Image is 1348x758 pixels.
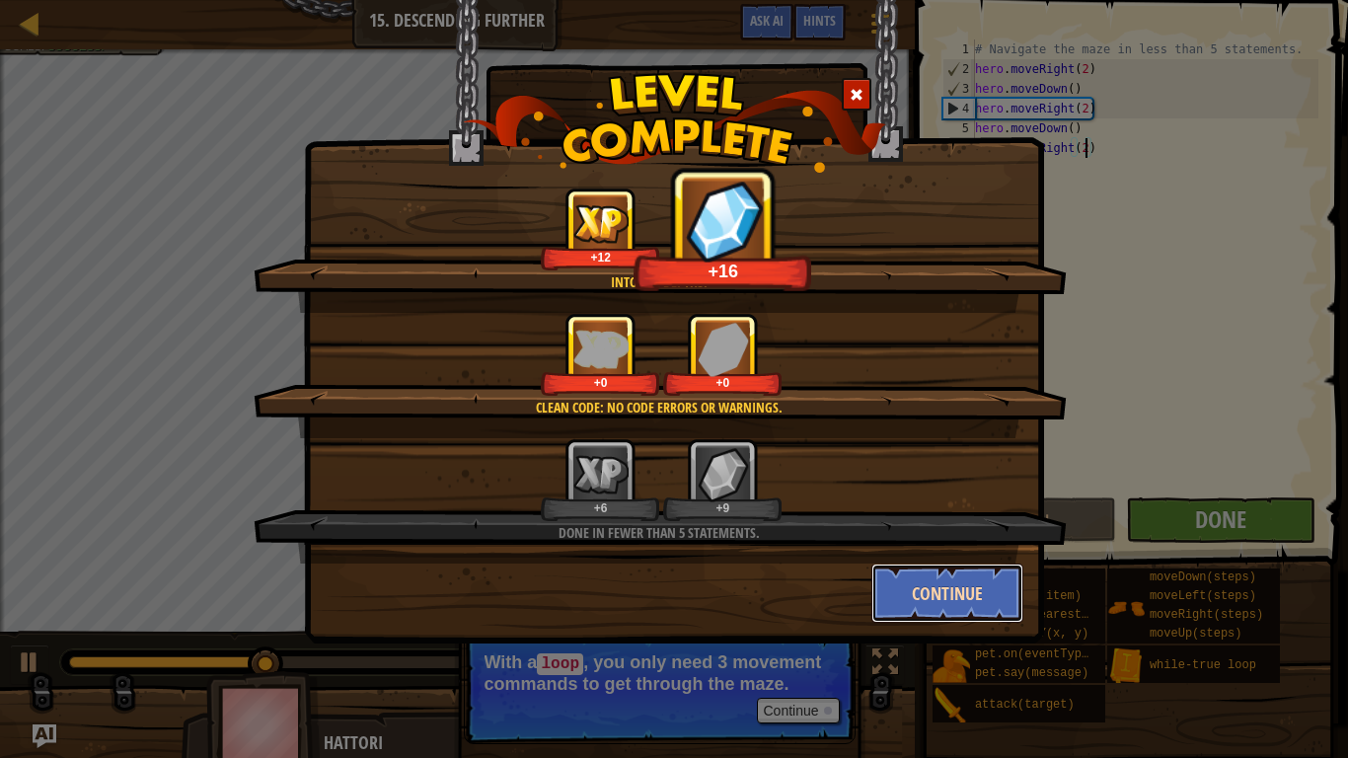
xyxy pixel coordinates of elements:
div: +12 [545,250,656,265]
img: reward_icon_xp.png [573,330,629,368]
img: reward_icon_gems.png [675,172,773,269]
div: +0 [545,375,656,390]
img: reward_icon_gems.png [698,322,749,376]
div: +6 [545,500,656,515]
img: reward_icon_xp.png [573,455,629,493]
button: Continue [871,564,1024,623]
div: Clean code: no code errors or warnings. [347,398,970,417]
div: Done in fewer than 5 statements. [347,523,970,543]
img: reward_icon_gems.png [698,447,749,501]
div: +0 [667,375,779,390]
img: reward_icon_xp.png [573,204,629,243]
div: Into the depths! [347,272,970,292]
div: +9 [667,500,779,515]
div: +16 [639,260,807,282]
img: level_complete.png [463,73,886,173]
